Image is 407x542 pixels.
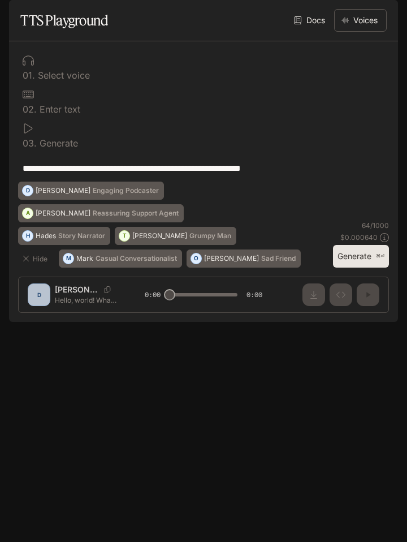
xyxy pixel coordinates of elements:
p: 0 3 . [23,139,37,148]
p: Generate [37,139,78,148]
button: Hide [18,250,54,268]
button: Voices [334,9,387,32]
button: MMarkCasual Conversationalist [59,250,182,268]
div: T [119,227,129,245]
button: O[PERSON_NAME]Sad Friend [187,250,301,268]
p: Story Narrator [58,233,105,239]
p: [PERSON_NAME] [36,210,90,217]
div: D [23,182,33,200]
button: HHadesStory Narrator [18,227,110,245]
button: A[PERSON_NAME]Reassuring Support Agent [18,204,184,222]
p: 0 2 . [23,105,37,114]
p: Sad Friend [261,255,296,262]
div: A [23,204,33,222]
button: Generate⌘⏎ [333,245,389,268]
div: H [23,227,33,245]
p: [PERSON_NAME] [204,255,259,262]
a: Docs [292,9,330,32]
h1: TTS Playground [20,9,108,32]
p: Mark [76,255,93,262]
div: M [63,250,73,268]
button: D[PERSON_NAME]Engaging Podcaster [18,182,164,200]
p: Enter text [37,105,80,114]
p: [PERSON_NAME] [36,187,90,194]
button: T[PERSON_NAME]Grumpy Man [115,227,236,245]
div: O [191,250,201,268]
p: [PERSON_NAME] [132,233,187,239]
p: Grumpy Man [189,233,231,239]
p: Select voice [35,71,90,80]
p: Hades [36,233,56,239]
p: 0 1 . [23,71,35,80]
p: Casual Conversationalist [96,255,177,262]
p: Engaging Podcaster [93,187,159,194]
p: Reassuring Support Agent [93,210,179,217]
p: ⌘⏎ [376,253,384,260]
